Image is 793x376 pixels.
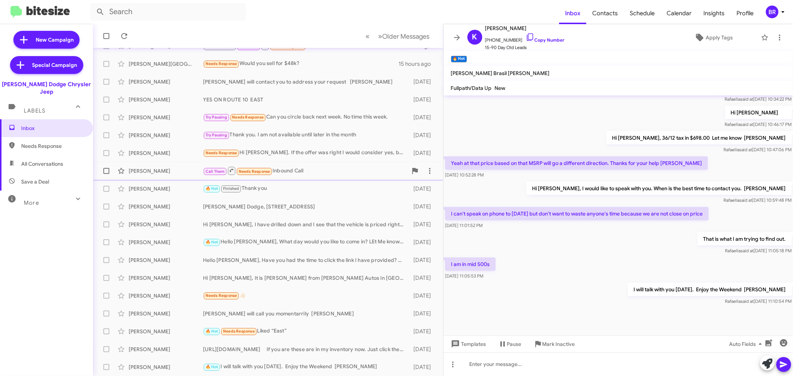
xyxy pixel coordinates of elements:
span: [PERSON_NAME] Brasil [PERSON_NAME] [451,70,550,77]
span: said at [739,147,752,152]
span: 🔥 Hot [206,186,218,191]
span: Save a Deal [21,178,49,185]
div: [PERSON_NAME] [129,96,203,103]
p: Hi [PERSON_NAME], I would like to speak with you. When is the best time to contact you. [PERSON_N... [526,182,792,195]
div: YES ON ROUTE 10 EAST [203,96,408,103]
span: Needs Response [206,293,237,298]
div: [PERSON_NAME][GEOGRAPHIC_DATA] [129,60,203,68]
div: [DATE] [408,328,437,335]
span: Rafaella [DATE] 10:46:17 PM [725,121,792,127]
p: Yeah at that price based on that MSRP will go a different direction. Thanks for your help [PERSON... [445,156,708,170]
p: I can't speak on phone to [DATE] but don't want to waste anyone's time because we are not close o... [445,207,709,220]
span: Templates [449,337,486,351]
span: Rafaella [DATE] 10:59:48 PM [723,197,792,203]
div: [PERSON_NAME] [129,346,203,353]
span: [DATE] 10:52:28 PM [445,172,484,178]
div: [PERSON_NAME] [129,363,203,371]
span: More [24,200,39,206]
div: [PERSON_NAME] [129,78,203,85]
div: [DATE] [408,96,437,103]
div: Hello [PERSON_NAME], Have you had the time to click the link I have provided? Let me know [PERSON... [203,256,408,264]
span: Special Campaign [32,61,77,69]
span: « [366,32,370,41]
span: Finished [223,186,239,191]
div: 👍🏻 [203,291,408,300]
span: Older Messages [383,32,430,40]
span: said at [741,248,754,253]
div: [PERSON_NAME] [129,203,203,210]
span: Needs Response [206,61,237,66]
p: Hi [PERSON_NAME] [725,106,792,119]
div: [PERSON_NAME] [129,256,203,264]
div: Hi [PERSON_NAME], I have drilled down and I see that the vehicle is priced right to sell. Sometim... [203,221,408,228]
a: Copy Number [526,37,565,43]
a: Insights [697,3,731,24]
div: 15 hours ago [399,60,437,68]
div: I will talk with you [DATE]. Enjoy the Weekend [PERSON_NAME] [203,363,408,371]
div: [DATE] [408,310,437,317]
span: [DATE] 11:05:53 PM [445,273,483,279]
div: Hello [PERSON_NAME], What day would you like to come in? LEt Me know [PERSON_NAME] [PHONE_NUMBER] [203,238,408,246]
p: I will talk with you [DATE]. Enjoy the Weekend [PERSON_NAME] [628,283,792,296]
p: I am in mid 500s [445,257,496,271]
span: 🔥 Hot [206,329,218,334]
span: Try Pausing [206,133,227,137]
div: [DATE] [408,114,437,121]
div: BR [766,6,779,18]
span: New [495,85,506,91]
div: [DATE] [408,256,437,264]
span: Labels [24,107,45,114]
span: [PHONE_NUMBER] [485,33,565,44]
nav: Page navigation example [362,29,434,44]
div: [PERSON_NAME] [129,149,203,157]
span: Needs Response [239,169,270,174]
div: [PERSON_NAME] [129,274,203,282]
a: Inbox [559,3,586,24]
span: 15-90 Day Old Leads [485,44,565,51]
span: Apply Tags [706,31,733,44]
p: Hi [PERSON_NAME], 36/12 tax in $698.00 Let me know [PERSON_NAME] [606,131,792,145]
span: Profile [731,3,760,24]
button: Previous [361,29,374,44]
span: » [378,32,383,41]
span: [PERSON_NAME] [485,24,565,33]
div: Can you circle back next week. No time this week. [203,113,408,121]
span: 🔥 Hot [206,364,218,369]
p: That is what I am trying to find out. [697,232,792,246]
span: Needs Response [223,329,255,334]
span: New Campaign [36,36,74,43]
span: Needs Response [232,115,264,120]
button: BR [760,6,785,18]
div: [PERSON_NAME] will contact you to address your request [PERSON_NAME] [203,78,408,85]
div: [PERSON_NAME] [129,328,203,335]
button: Next [374,29,434,44]
button: Apply Tags [669,31,757,44]
button: Pause [492,337,528,351]
span: said at [740,96,753,102]
div: [DATE] [408,132,437,139]
div: [PERSON_NAME] [129,239,203,246]
div: Would you sell for $48k? [203,59,399,68]
span: Rafaella [DATE] 11:10:54 PM [725,298,792,304]
span: said at [740,121,753,127]
span: Call Them [206,169,225,174]
span: All Conversations [21,160,63,168]
a: Schedule [624,3,661,24]
div: [DATE] [408,363,437,371]
span: Mark Inactive [542,337,575,351]
div: [DATE] [408,149,437,157]
div: Thank you [203,184,408,193]
a: Contacts [586,3,624,24]
span: Inbox [21,124,84,132]
span: said at [741,298,754,304]
div: [PERSON_NAME] [129,185,203,192]
span: said at [739,197,752,203]
a: New Campaign [13,31,80,49]
div: [PERSON_NAME] [129,114,203,121]
button: Auto Fields [723,337,771,351]
div: [DATE] [408,239,437,246]
span: K [472,31,477,43]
